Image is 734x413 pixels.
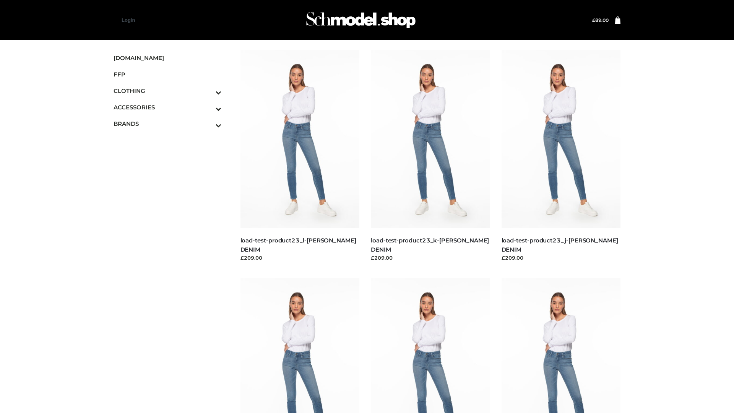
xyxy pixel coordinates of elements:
a: Login [122,17,135,23]
a: load-test-product23_k-[PERSON_NAME] DENIM [371,237,489,253]
span: BRANDS [114,119,221,128]
span: ACCESSORIES [114,103,221,112]
span: [DOMAIN_NAME] [114,54,221,62]
button: Toggle Submenu [195,115,221,132]
a: BRANDSToggle Submenu [114,115,221,132]
span: £ [592,17,595,23]
button: Toggle Submenu [195,99,221,115]
a: [DOMAIN_NAME] [114,50,221,66]
a: ACCESSORIESToggle Submenu [114,99,221,115]
div: £209.00 [371,254,490,262]
a: FFP [114,66,221,83]
a: load-test-product23_j-[PERSON_NAME] DENIM [502,237,618,253]
button: Toggle Submenu [195,83,221,99]
bdi: 89.00 [592,17,609,23]
div: £209.00 [502,254,621,262]
a: load-test-product23_l-[PERSON_NAME] DENIM [240,237,356,253]
img: Schmodel Admin 964 [304,5,418,35]
div: £209.00 [240,254,360,262]
span: CLOTHING [114,86,221,95]
span: FFP [114,70,221,79]
a: CLOTHINGToggle Submenu [114,83,221,99]
a: £89.00 [592,17,609,23]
